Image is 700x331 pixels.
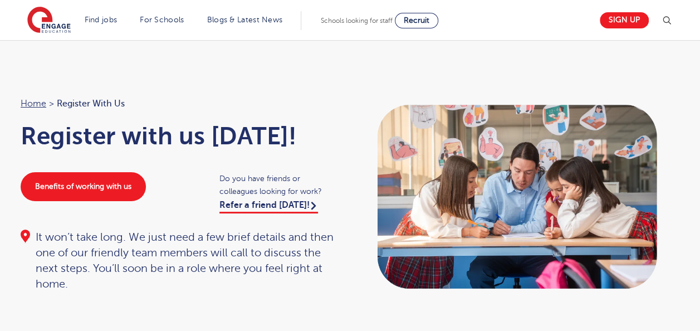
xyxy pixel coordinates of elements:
[404,16,429,25] span: Recruit
[21,230,339,292] div: It won’t take long. We just need a few brief details and then one of our friendly team members wi...
[140,16,184,24] a: For Schools
[321,17,393,25] span: Schools looking for staff
[21,172,146,201] a: Benefits of working with us
[57,96,125,111] span: Register with us
[27,7,71,35] img: Engage Education
[85,16,118,24] a: Find jobs
[219,172,339,198] span: Do you have friends or colleagues looking for work?
[207,16,283,24] a: Blogs & Latest News
[21,122,339,150] h1: Register with us [DATE]!
[600,12,649,28] a: Sign up
[21,96,339,111] nav: breadcrumb
[49,99,54,109] span: >
[21,99,46,109] a: Home
[395,13,438,28] a: Recruit
[219,200,318,213] a: Refer a friend [DATE]!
